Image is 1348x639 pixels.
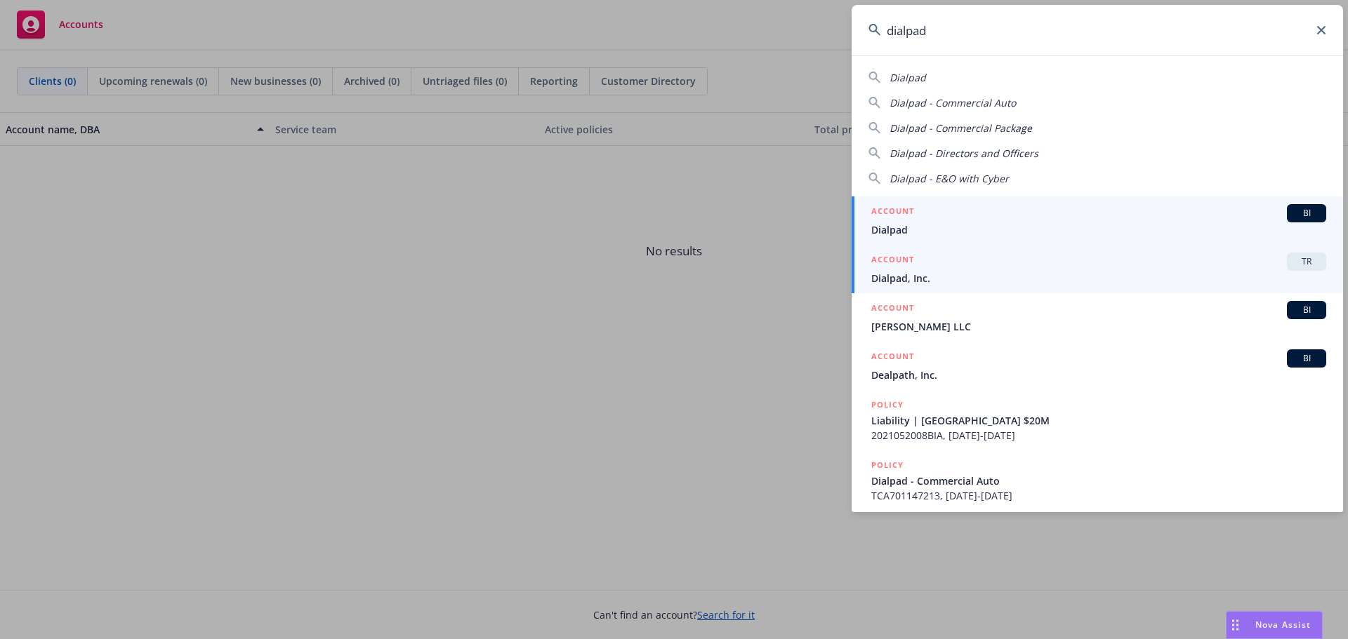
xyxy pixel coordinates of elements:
[1293,304,1321,316] span: BI
[890,71,926,84] span: Dialpad
[852,245,1343,293] a: ACCOUNTTRDialpad, Inc.
[1227,612,1244,638] div: Drag to move
[871,368,1326,382] span: Dealpath, Inc.
[852,5,1343,55] input: Search...
[890,96,1016,109] span: Dialpad - Commercial Auto
[1293,207,1321,220] span: BI
[871,253,914,269] h5: ACCOUNT
[1293,255,1321,268] span: TR
[871,301,914,318] h5: ACCOUNT
[852,450,1343,511] a: POLICYDialpad - Commercial AutoTCA701147213, [DATE]-[DATE]
[852,293,1343,342] a: ACCOUNTBI[PERSON_NAME] LLC
[871,222,1326,237] span: Dialpad
[852,342,1343,390] a: ACCOUNTBIDealpath, Inc.
[871,428,1326,443] span: 2021052008BIA, [DATE]-[DATE]
[871,458,904,472] h5: POLICY
[890,172,1009,185] span: Dialpad - E&O with Cyber
[852,390,1343,450] a: POLICYLiability | [GEOGRAPHIC_DATA] $20M2021052008BIA, [DATE]-[DATE]
[890,121,1032,135] span: Dialpad - Commercial Package
[871,349,914,366] h5: ACCOUNT
[871,473,1326,488] span: Dialpad - Commercial Auto
[871,271,1326,285] span: Dialpad, Inc.
[1293,352,1321,365] span: BI
[852,196,1343,245] a: ACCOUNTBIDialpad
[871,204,914,221] h5: ACCOUNT
[871,319,1326,334] span: [PERSON_NAME] LLC
[871,398,904,412] h5: POLICY
[871,488,1326,503] span: TCA701147213, [DATE]-[DATE]
[890,147,1038,160] span: Dialpad - Directors and Officers
[1226,611,1323,639] button: Nova Assist
[871,413,1326,428] span: Liability | [GEOGRAPHIC_DATA] $20M
[1255,619,1311,631] span: Nova Assist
